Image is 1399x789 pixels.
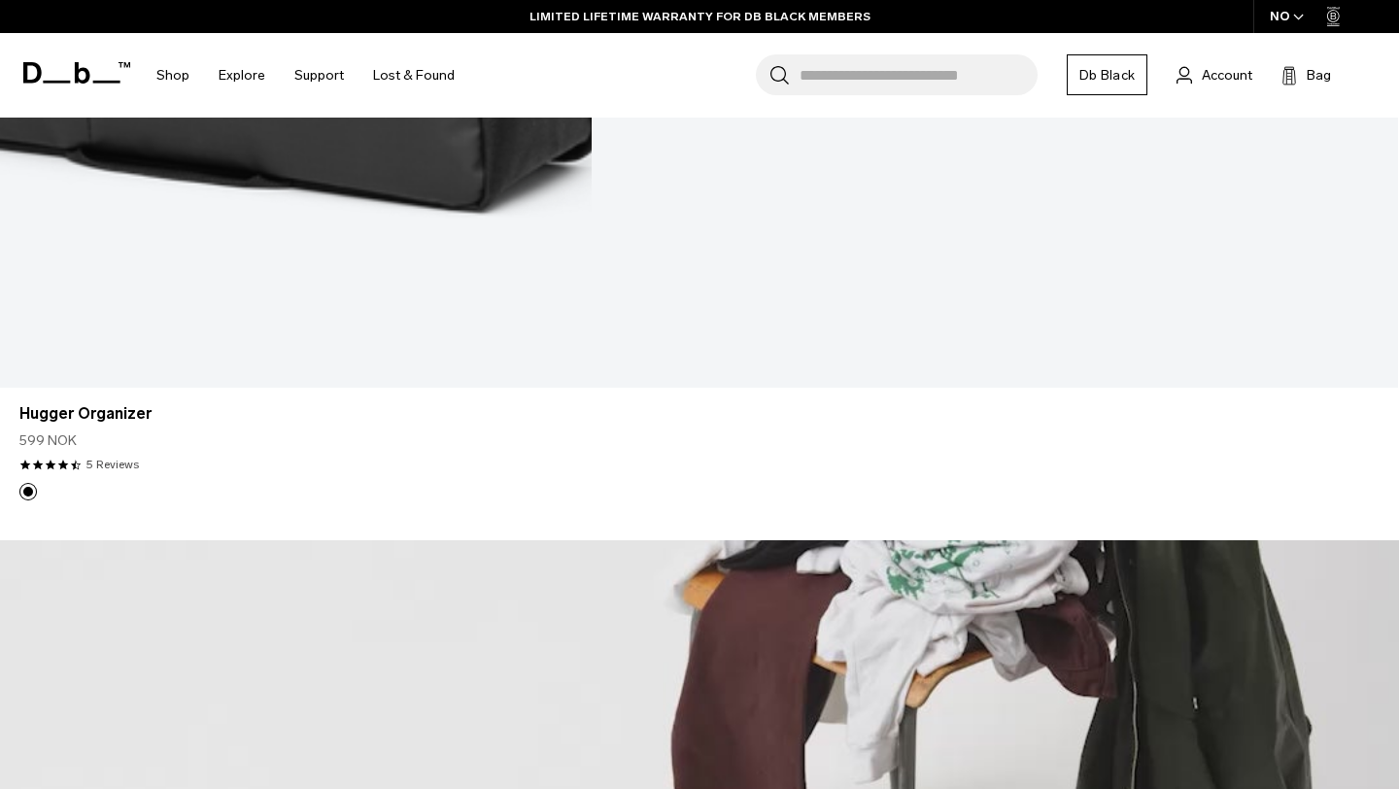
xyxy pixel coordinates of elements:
[1067,54,1147,95] a: Db Black
[219,41,265,110] a: Explore
[86,456,139,473] a: 5 reviews
[1202,65,1252,86] span: Account
[19,483,37,500] button: Black Out
[529,8,870,25] a: LIMITED LIFETIME WARRANTY FOR DB BLACK MEMBERS
[1281,63,1331,86] button: Bag
[142,33,469,118] nav: Main Navigation
[156,41,189,110] a: Shop
[1307,65,1331,86] span: Bag
[373,41,455,110] a: Lost & Found
[1177,63,1252,86] a: Account
[19,430,77,451] span: 599 NOK
[294,41,344,110] a: Support
[19,402,1379,426] a: Hugger Organizer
